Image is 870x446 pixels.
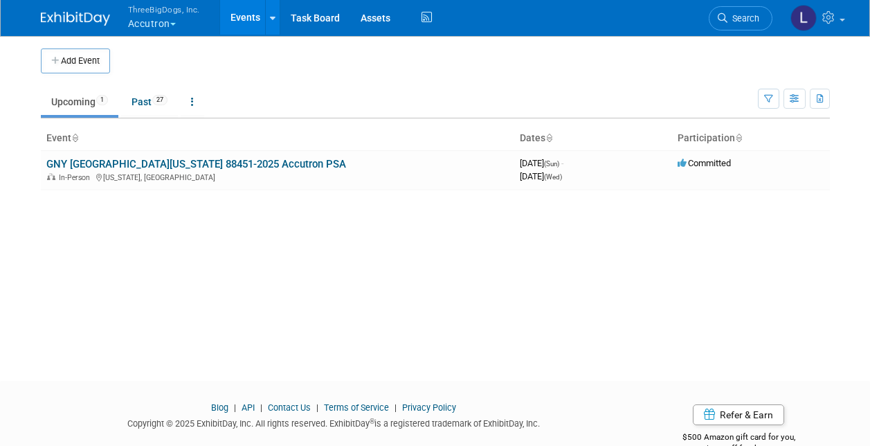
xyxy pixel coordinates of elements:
span: | [257,402,266,413]
th: Participation [672,127,830,150]
span: | [391,402,400,413]
a: Refer & Earn [693,404,784,425]
div: [US_STATE], [GEOGRAPHIC_DATA] [46,171,509,182]
a: Privacy Policy [402,402,456,413]
span: 27 [152,95,167,105]
a: Contact Us [268,402,311,413]
img: Lori Stewart [790,5,817,31]
button: Add Event [41,48,110,73]
span: (Sun) [544,160,559,168]
span: | [313,402,322,413]
th: Event [41,127,514,150]
th: Dates [514,127,672,150]
span: (Wed) [544,173,562,181]
img: In-Person Event [47,173,55,180]
a: Sort by Event Name [71,132,78,143]
span: 1 [96,95,108,105]
span: | [230,402,239,413]
span: - [561,158,563,168]
a: Search [709,6,772,30]
a: Blog [211,402,228,413]
a: Terms of Service [324,402,389,413]
a: Sort by Start Date [545,132,552,143]
span: Search [727,13,759,24]
span: In-Person [59,173,94,182]
span: [DATE] [520,171,562,181]
a: Upcoming1 [41,89,118,115]
a: Past27 [121,89,178,115]
div: Copyright © 2025 ExhibitDay, Inc. All rights reserved. ExhibitDay is a registered trademark of Ex... [41,414,628,430]
span: [DATE] [520,158,563,168]
img: ExhibitDay [41,12,110,26]
a: Sort by Participation Type [735,132,742,143]
a: API [242,402,255,413]
a: GNY [GEOGRAPHIC_DATA][US_STATE] 88451-2025 Accutron PSA [46,158,346,170]
span: ThreeBigDogs, Inc. [128,2,200,17]
span: Committed [678,158,731,168]
sup: ® [370,418,374,425]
